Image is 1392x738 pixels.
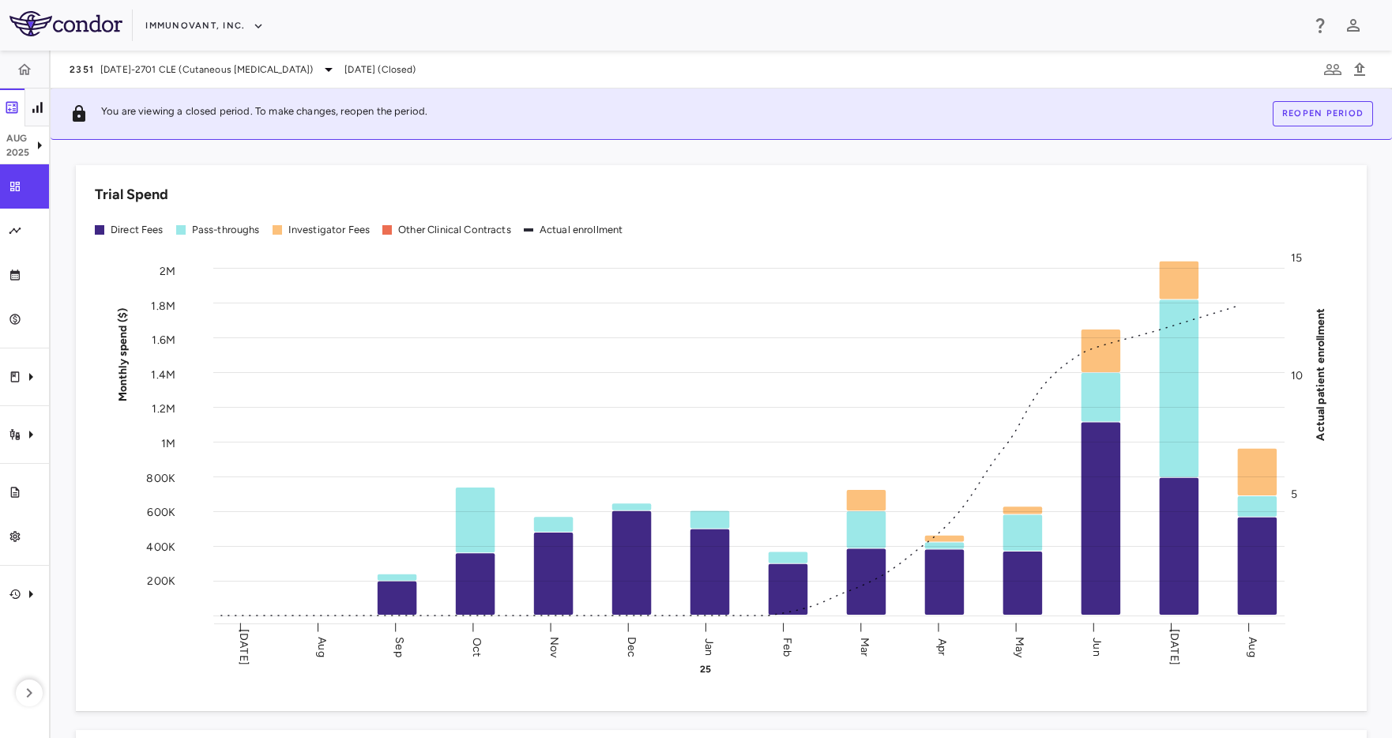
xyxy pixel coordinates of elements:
div: Direct Fees [111,223,164,237]
button: Reopen period [1273,101,1373,126]
img: logo-full-BYUhSk78.svg [9,11,122,36]
tspan: 1.2M [152,402,175,416]
text: Sep [393,637,406,657]
text: Aug [1246,637,1259,657]
p: 2025 [6,145,30,160]
text: May [1013,636,1026,657]
text: Mar [858,637,871,656]
tspan: 400K [146,540,175,553]
tspan: 2M [160,265,175,278]
text: Aug [315,637,329,657]
tspan: Monthly spend ($) [116,307,130,401]
tspan: 10 [1291,369,1303,382]
span: 2351 [70,63,94,76]
tspan: 200K [147,574,175,588]
tspan: 1M [161,437,175,450]
text: Feb [781,637,794,656]
tspan: 1.6M [152,333,175,347]
h6: Trial Spend [95,184,168,205]
text: Apr [935,638,949,655]
p: Aug [6,131,30,145]
tspan: Actual patient enrollment [1314,307,1327,440]
div: Other Clinical Contracts [398,223,511,237]
tspan: 600K [147,506,175,519]
text: Jun [1090,638,1104,656]
text: Dec [625,636,638,657]
tspan: 1.8M [151,299,175,312]
tspan: 5 [1291,487,1297,500]
text: [DATE] [1168,629,1181,665]
tspan: 800K [146,471,175,484]
div: Actual enrollment [540,223,623,237]
text: 25 [700,664,711,675]
span: [DATE]-2701 CLE (Cutaneous [MEDICAL_DATA]) [100,62,313,77]
span: [DATE] (Closed) [344,62,416,77]
tspan: 1.4M [151,367,175,381]
div: Pass-throughs [192,223,260,237]
text: Nov [547,636,561,657]
tspan: 15 [1291,250,1302,264]
text: Jan [702,638,716,655]
button: Immunovant, Inc. [145,13,264,39]
p: You are viewing a closed period. To make changes, reopen the period. [101,104,427,123]
text: [DATE] [237,629,250,665]
text: Oct [470,637,483,656]
div: Investigator Fees [288,223,371,237]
